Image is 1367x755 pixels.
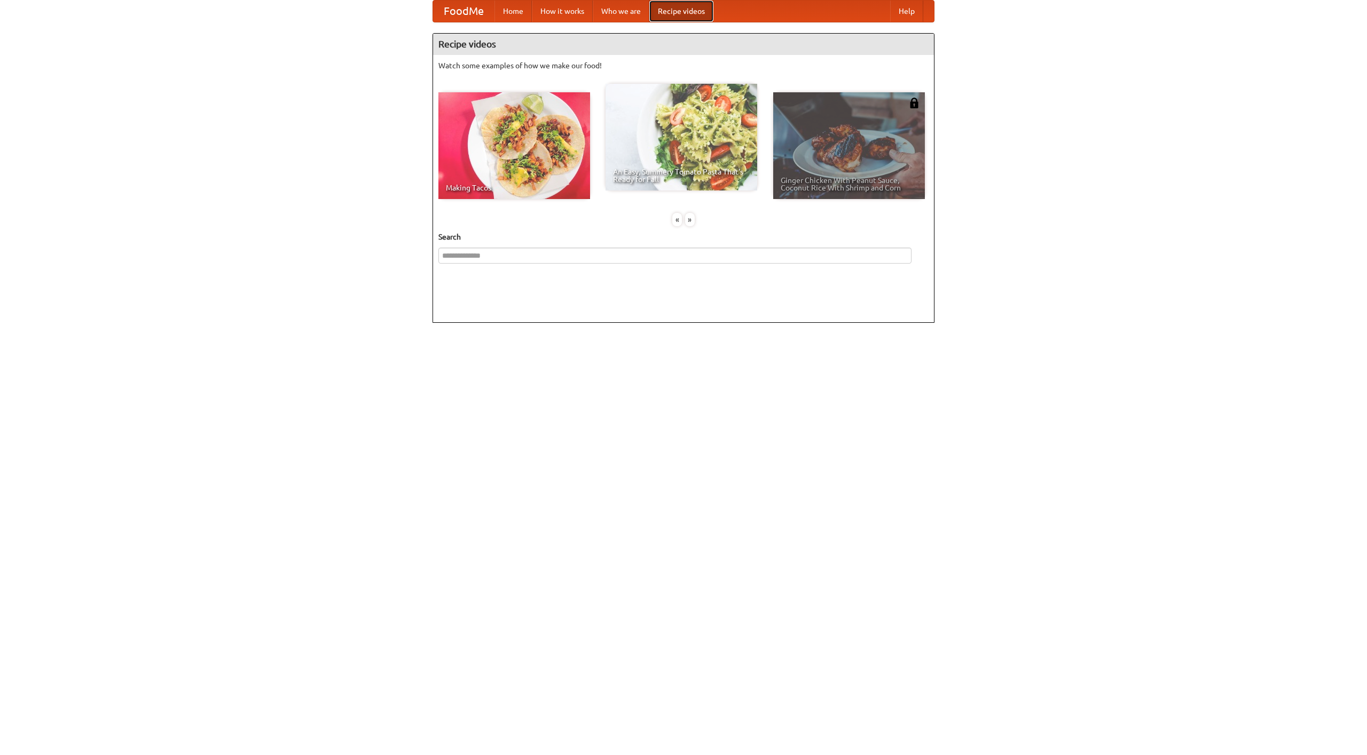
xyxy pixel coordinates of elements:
a: Who we are [593,1,649,22]
a: Making Tacos [438,92,590,199]
a: FoodMe [433,1,494,22]
span: An Easy, Summery Tomato Pasta That's Ready for Fall [613,168,750,183]
div: » [685,213,695,226]
h4: Recipe videos [433,34,934,55]
span: Making Tacos [446,184,583,192]
a: How it works [532,1,593,22]
div: « [672,213,682,226]
p: Watch some examples of how we make our food! [438,60,929,71]
a: Recipe videos [649,1,713,22]
a: Home [494,1,532,22]
img: 483408.png [909,98,920,108]
a: An Easy, Summery Tomato Pasta That's Ready for Fall [606,84,757,190]
a: Help [890,1,923,22]
h5: Search [438,232,929,242]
